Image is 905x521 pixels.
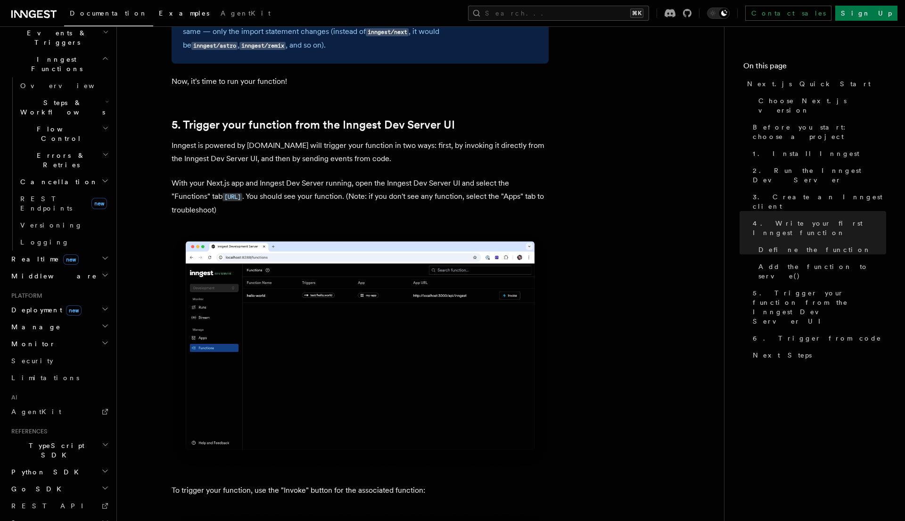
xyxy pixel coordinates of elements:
span: Cancellation [16,177,98,187]
span: Go SDK [8,484,67,494]
a: Overview [16,77,111,94]
span: Next.js Quick Start [747,79,871,89]
span: Flow Control [16,124,102,143]
span: new [66,305,82,316]
span: Errors & Retries [16,151,102,170]
span: Documentation [70,9,148,17]
span: 3. Create an Inngest client [753,192,886,211]
a: Next Steps [749,347,886,364]
span: Realtime [8,254,79,264]
span: 1. Install Inngest [753,149,859,158]
a: Choose Next.js version [755,92,886,119]
button: Manage [8,318,111,335]
p: Now, it's time to run your function! [172,75,549,88]
a: Security [8,352,111,369]
a: 3. Create an Inngest client [749,188,886,215]
button: Flow Control [16,121,111,147]
span: Security [11,357,53,365]
button: Middleware [8,268,111,285]
span: 2. Run the Inngest Dev Server [753,166,886,185]
a: Documentation [64,3,153,26]
button: Cancellation [16,173,111,190]
span: Steps & Workflows [16,98,105,117]
button: Python SDK [8,464,111,480]
a: Contact sales [745,6,831,21]
span: 4. Write your first Inngest function [753,219,886,237]
span: Before you start: choose a project [753,122,886,141]
a: Next.js Quick Start [743,75,886,92]
a: Logging [16,234,111,251]
span: Versioning [20,221,82,229]
button: Go SDK [8,480,111,497]
span: AI [8,394,17,401]
button: Monitor [8,335,111,352]
span: Choose Next.js version [758,96,886,115]
a: 1. Install Inngest [749,145,886,162]
span: REST API [11,502,91,510]
button: Toggle dark mode [707,8,730,19]
button: Realtimenew [8,251,111,268]
p: With your Next.js app and Inngest Dev Server running, open the Inngest Dev Server UI and select t... [172,177,549,217]
span: new [63,254,79,265]
a: 5. Trigger your function from the Inngest Dev Server UI [749,285,886,330]
a: [URL] [222,192,242,201]
span: AgentKit [221,9,271,17]
span: Monitor [8,339,56,349]
button: TypeScript SDK [8,437,111,464]
a: 6. Trigger from code [749,330,886,347]
span: Middleware [8,271,97,281]
a: Add the function to serve() [755,258,886,285]
button: Search...⌘K [468,6,649,21]
div: Inngest Functions [8,77,111,251]
button: Steps & Workflows [16,94,111,121]
a: Before you start: choose a project [749,119,886,145]
button: Errors & Retries [16,147,111,173]
span: Define the function [758,245,871,254]
a: Define the function [755,241,886,258]
span: Overview [20,82,117,90]
img: Inngest Dev Server web interface's functions tab with functions listed [172,232,549,469]
a: REST API [8,497,111,514]
span: Examples [159,9,209,17]
a: Sign Up [835,6,897,21]
code: inngest/remix [239,42,286,50]
p: Inngest is powered by [DOMAIN_NAME] will trigger your function in two ways: first, by invoking it... [172,139,549,165]
a: 2. Run the Inngest Dev Server [749,162,886,188]
span: new [91,198,107,209]
h4: On this page [743,60,886,75]
span: Events & Triggers [8,28,103,47]
button: Events & Triggers [8,24,111,51]
button: Inngest Functions [8,51,111,77]
a: 5. Trigger your function from the Inngest Dev Server UI [172,118,455,131]
a: Limitations [8,369,111,386]
button: Deploymentnew [8,301,111,318]
span: Deployment [8,305,82,315]
span: Manage [8,322,61,332]
span: References [8,428,47,435]
a: Versioning [16,217,111,234]
span: Logging [20,238,69,246]
span: 5. Trigger your function from the Inngest Dev Server UI [753,288,886,326]
code: inngest/astro [191,42,238,50]
span: Inngest Functions [8,55,102,73]
a: 4. Write your first Inngest function [749,215,886,241]
span: TypeScript SDK [8,441,102,460]
span: REST Endpoints [20,195,72,212]
a: AgentKit [8,403,111,420]
a: AgentKit [215,3,276,25]
code: inngest/next [366,28,409,36]
span: Limitations [11,374,79,382]
span: Next Steps [753,350,812,360]
span: Add the function to serve() [758,262,886,281]
a: REST Endpointsnew [16,190,111,217]
span: AgentKit [11,408,61,415]
p: 👉 Note that you can import for other frameworks and the rest of the code, in fact, remains the sa... [183,11,537,52]
code: [URL] [222,193,242,201]
span: Platform [8,292,42,300]
a: Examples [153,3,215,25]
span: 6. Trigger from code [753,334,881,343]
p: To trigger your function, use the "Invoke" button for the associated function: [172,484,549,497]
span: Python SDK [8,467,84,477]
kbd: ⌘K [630,8,643,18]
